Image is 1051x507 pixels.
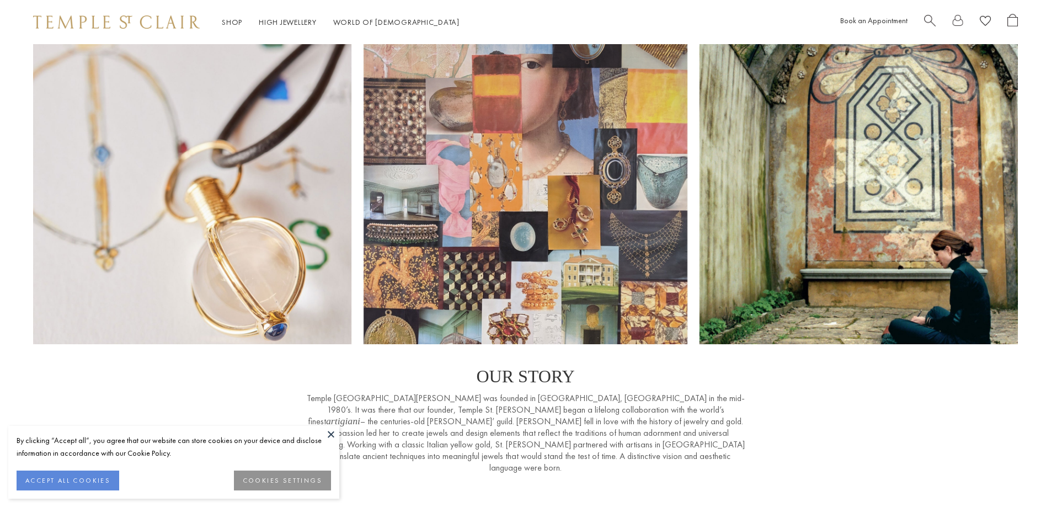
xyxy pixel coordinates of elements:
[996,455,1040,496] iframe: Gorgias live chat messenger
[333,17,460,27] a: World of [DEMOGRAPHIC_DATA]World of [DEMOGRAPHIC_DATA]
[222,17,242,27] a: ShopShop
[234,471,331,490] button: COOKIES SETTINGS
[840,15,908,25] a: Book an Appointment
[326,415,360,426] em: artigiani
[924,14,936,31] a: Search
[259,17,317,27] a: High JewelleryHigh Jewellery
[222,15,460,29] nav: Main navigation
[17,471,119,490] button: ACCEPT ALL COOKIES
[17,434,331,460] div: By clicking “Accept all”, you agree that our website can store cookies on your device and disclos...
[1007,14,1018,31] a: Open Shopping Bag
[980,14,991,31] a: View Wishlist
[33,15,200,29] img: Temple St. Clair
[305,366,746,387] p: OUR STORY
[305,392,746,473] p: Temple [GEOGRAPHIC_DATA][PERSON_NAME] was founded in [GEOGRAPHIC_DATA], [GEOGRAPHIC_DATA] in the ...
